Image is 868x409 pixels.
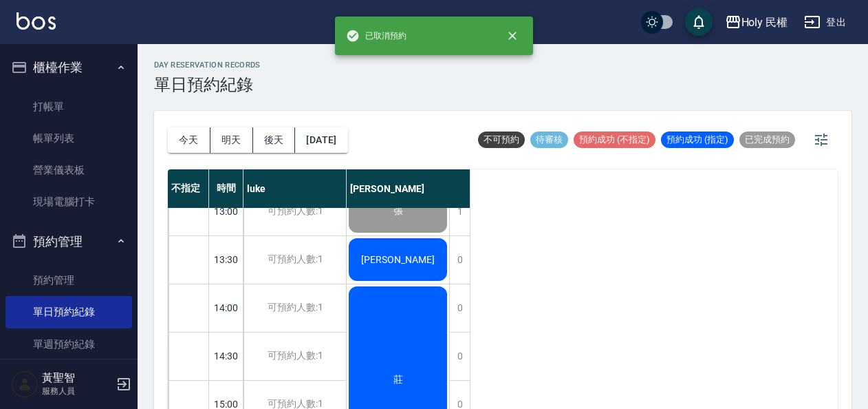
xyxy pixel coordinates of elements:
[346,29,406,43] span: 已取消預約
[530,134,568,146] span: 待審核
[741,14,788,31] div: Holy 民權
[449,236,470,284] div: 0
[347,169,470,208] div: [PERSON_NAME]
[6,264,132,296] a: 預約管理
[209,332,243,380] div: 14:30
[6,224,132,260] button: 預約管理
[6,328,132,360] a: 單週預約紀錄
[6,91,132,123] a: 打帳單
[574,134,655,146] span: 預約成功 (不指定)
[168,169,209,208] div: 不指定
[661,134,734,146] span: 預約成功 (指定)
[739,134,795,146] span: 已完成預約
[168,127,210,153] button: 今天
[6,154,132,186] a: 營業儀表板
[210,127,253,153] button: 明天
[391,374,406,386] span: 莊
[449,333,470,380] div: 0
[243,333,346,380] div: 可預約人數:1
[243,188,346,235] div: 可預約人數:1
[478,134,525,146] span: 不可預約
[243,236,346,284] div: 可預約人數:1
[154,75,261,94] h3: 單日預約紀錄
[154,61,261,70] h2: day Reservation records
[358,254,437,265] span: [PERSON_NAME]
[449,284,470,332] div: 0
[449,188,470,235] div: 1
[11,370,39,398] img: Person
[497,21,528,51] button: close
[685,8,713,36] button: save
[17,12,56,30] img: Logo
[391,205,406,218] span: 張
[209,284,243,332] div: 14:00
[799,10,851,35] button: 登出
[6,50,132,85] button: 櫃檯作業
[6,186,132,218] a: 現場電腦打卡
[243,169,347,208] div: luke
[6,123,132,154] a: 帳單列表
[209,235,243,284] div: 13:30
[243,284,346,332] div: 可預約人數:1
[42,385,112,397] p: 服務人員
[6,296,132,328] a: 單日預約紀錄
[209,187,243,235] div: 13:00
[295,127,347,153] button: [DATE]
[42,371,112,385] h5: 黃聖智
[719,8,794,36] button: Holy 民權
[209,169,243,208] div: 時間
[253,127,296,153] button: 後天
